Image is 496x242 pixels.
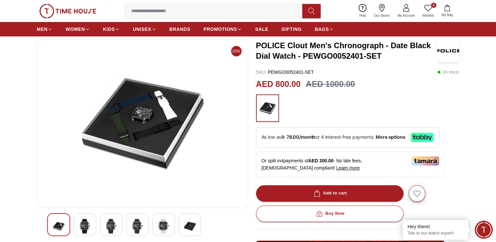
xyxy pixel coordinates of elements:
[131,219,143,234] img: POLICE Men's Chronograph Black Dial Watch - PEWGO0052401-SET
[256,70,267,75] span: SKU :
[355,3,370,19] a: Help
[105,219,117,234] img: POLICE Men's Chronograph Black Dial Watch - PEWGO0052401-SET
[281,26,302,32] span: GIFTING
[66,23,90,35] a: WOMEN
[37,26,48,32] span: MEN
[184,219,196,234] img: POLICE Men's Chronograph Black Dial Watch - PEWGO0052401-SET
[370,3,394,19] a: Our Stores
[256,206,404,222] button: Buy Now
[256,69,314,75] p: PEWGO0052401-SET
[312,190,347,197] div: Add to cart
[256,40,437,61] h3: POLICE Clout Men's Chronograph - Date Black Dial Watch - PEWGO0052401-SET
[411,156,439,166] img: Tamara
[438,3,457,19] button: My Bag
[315,210,344,217] div: Buy Now
[407,231,463,236] p: Talk to our watch expert!
[169,23,190,35] a: BRANDS
[103,23,120,35] a: KIDS
[357,13,369,18] span: Help
[53,219,65,234] img: POLICE Men's Chronograph Black Dial Watch - PEWGO0052401-SET
[133,23,156,35] a: UNISEX
[79,219,91,234] img: POLICE Men's Chronograph Black Dial Watch - PEWGO0052401-SET
[256,185,404,202] button: Add to cart
[475,221,493,239] div: Chat Widget
[336,165,360,171] span: Learn more
[371,13,392,18] span: Our Stores
[439,12,455,17] span: My Bag
[431,3,436,8] span: 0
[407,223,463,230] div: Hey there!
[315,26,329,32] span: BAGS
[169,26,190,32] span: BRANDS
[395,13,417,18] span: My Account
[419,3,438,19] a: 0Wishlist
[204,23,242,35] a: PROMOTIONS
[231,46,242,56] span: 20%
[256,151,445,177] div: Or split in 4 payments of - No late fees, [DEMOGRAPHIC_DATA] compliant!
[255,26,268,32] span: SALE
[66,26,85,32] span: WOMEN
[133,26,151,32] span: UNISEX
[103,26,115,32] span: KIDS
[259,98,276,119] img: ...
[437,69,459,75] p: ( In stock )
[42,45,243,202] img: POLICE Men's Chronograph Black Dial Watch - PEWGO0052401-SET
[308,158,333,163] span: AED 200.00
[256,78,301,91] h2: AED 800.00
[281,23,302,35] a: GIFTING
[306,78,355,91] h3: AED 1000.00
[437,39,459,62] img: POLICE Clout Men's Chronograph - Date Black Dial Watch - PEWGO0052401-SET
[204,26,237,32] span: PROMOTIONS
[37,23,52,35] a: MEN
[315,23,334,35] a: BAGS
[255,23,268,35] a: SALE
[420,13,436,18] span: Wishlist
[39,4,96,18] img: ...
[158,219,169,234] img: POLICE Men's Chronograph Black Dial Watch - PEWGO0052401-SET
